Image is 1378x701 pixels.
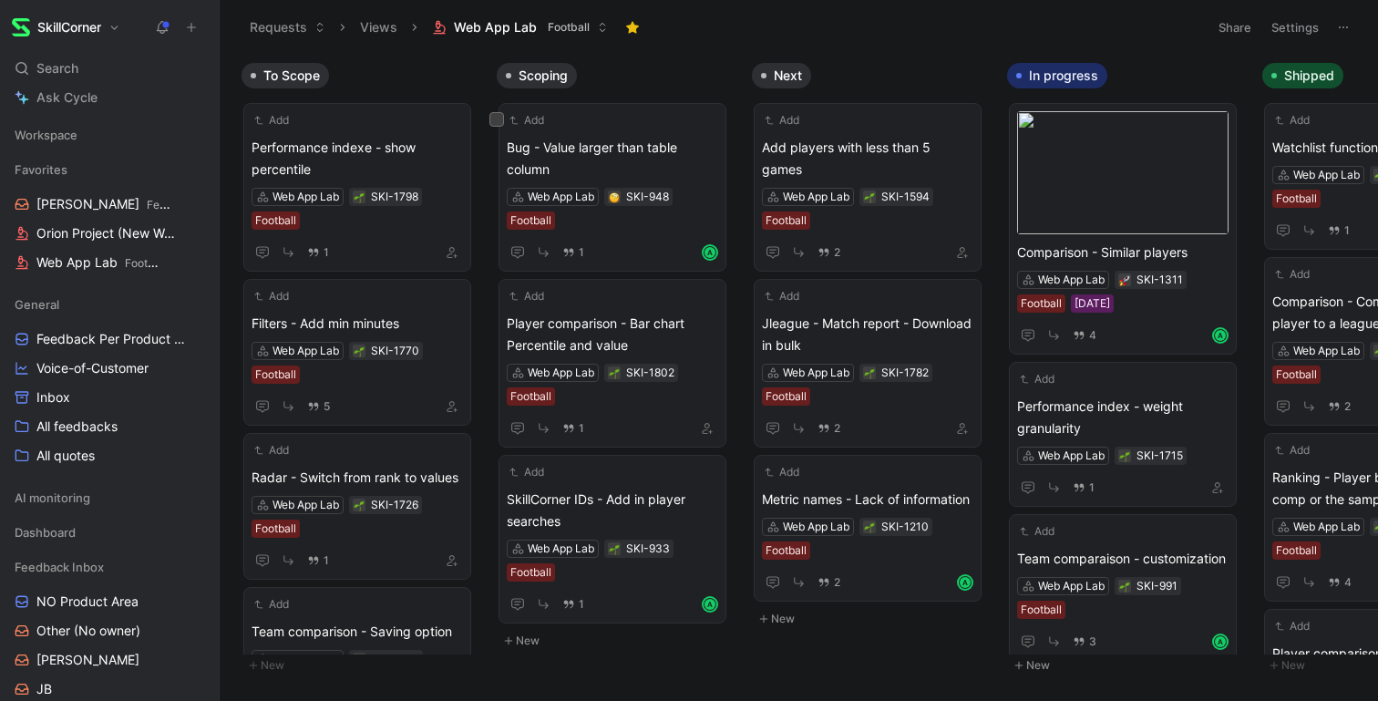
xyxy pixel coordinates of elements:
[353,191,365,203] button: 🌱
[263,67,320,85] span: To Scope
[834,423,840,434] span: 2
[1119,451,1130,462] img: 🌱
[608,542,621,555] div: 🌱
[766,541,807,560] div: Football
[371,650,419,668] div: SKI-1723
[609,544,620,555] img: 🌱
[626,188,669,206] div: SKI-948
[303,242,333,263] button: 1
[783,188,849,206] div: Web App Lab
[354,500,365,511] img: 🌱
[497,630,737,652] button: New
[774,67,802,85] span: Next
[608,366,621,379] div: 🌱
[752,608,992,630] button: New
[499,103,726,272] a: AddBug - Value larger than table columnWeb App LabFootball1A
[783,518,849,536] div: Web App Lab
[324,555,329,566] span: 1
[243,433,471,580] a: AddRadar - Switch from rank to valuesWeb App LabFootball1
[766,387,807,406] div: Football
[1293,166,1360,184] div: Web App Lab
[1276,190,1317,208] div: Football
[243,103,471,272] a: AddPerformance indexe - show percentileWeb App LabFootball1
[1021,294,1062,313] div: Football
[7,156,211,183] div: Favorites
[7,484,211,517] div: AI monitoring
[499,279,726,448] a: AddPlayer comparison - Bar chart Percentile and valueWeb App LabFootball1
[762,137,973,180] span: Add players with less than 5 games
[7,553,211,581] div: Feedback Inbox
[1089,330,1096,341] span: 4
[1344,225,1350,236] span: 1
[1119,275,1130,286] img: 🚀
[1017,522,1057,541] button: Add
[1069,478,1098,498] button: 1
[36,87,98,108] span: Ask Cycle
[252,287,292,305] button: Add
[7,121,211,149] div: Workspace
[1284,67,1334,85] span: Shipped
[1272,111,1312,129] button: Add
[7,484,211,511] div: AI monitoring
[353,653,365,665] div: 🌱
[1017,111,1229,234] img: 2c69509c-c126-4692-9409-a320a14a82bc.jpg
[507,313,718,356] span: Player comparison - Bar chart Percentile and value
[12,18,30,36] img: SkillCorner
[548,18,590,36] span: Football
[1136,447,1183,465] div: SKI-1715
[762,111,802,129] button: Add
[762,287,802,305] button: Add
[36,330,188,348] span: Feedback Per Product Area
[881,518,929,536] div: SKI-1210
[273,496,339,514] div: Web App Lab
[489,55,745,661] div: ScopingNew
[1017,242,1229,263] span: Comparison - Similar players
[36,651,139,669] span: [PERSON_NAME]
[881,188,930,206] div: SKI-1594
[579,599,584,610] span: 1
[1293,518,1360,536] div: Web App Lab
[7,15,125,40] button: SkillCornerSkillCorner
[579,423,584,434] span: 1
[510,211,551,230] div: Football
[864,368,875,379] img: 🌱
[36,622,140,640] span: Other (No owner)
[754,455,982,602] a: AddMetric names - Lack of informationWeb App LabFootball2A
[1009,514,1237,661] a: AddTeam comparaison - customizationWeb App LabFootball3A
[36,680,52,698] span: JB
[36,418,118,436] span: All feedbacks
[7,646,211,674] a: [PERSON_NAME]
[507,287,547,305] button: Add
[234,55,489,686] div: To ScopeNew
[510,563,551,582] div: Football
[353,345,365,357] div: 🌱
[303,551,333,571] button: 1
[881,364,929,382] div: SKI-1782
[252,467,463,489] span: Radar - Switch from rank to values
[1069,325,1100,345] button: 4
[1214,635,1227,648] div: A
[1007,63,1107,88] button: In progress
[1272,617,1312,635] button: Add
[273,342,339,360] div: Web App Lab
[7,519,211,552] div: Dashboard
[36,224,179,243] span: Orion Project (New Web App)
[1007,655,1248,676] button: New
[1118,273,1131,286] button: 🚀
[834,247,840,258] span: 2
[1009,362,1237,507] a: AddPerformance index - weight granularityWeb App Lab1
[752,63,811,88] button: Next
[783,364,849,382] div: Web App Lab
[1119,582,1130,593] img: 🌱
[303,397,334,417] button: 5
[1118,580,1131,593] div: 🌱
[36,388,70,407] span: Inbox
[7,617,211,644] a: Other (No owner)
[354,655,365,665] img: 🌱
[863,366,876,379] div: 🌱
[242,655,482,676] button: New
[814,572,844,593] button: 2
[1038,447,1105,465] div: Web App Lab
[15,489,90,507] span: AI monitoring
